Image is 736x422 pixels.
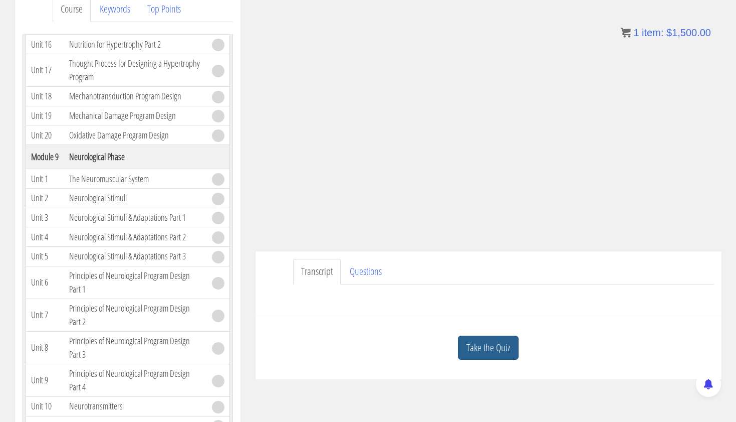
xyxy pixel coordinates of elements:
td: Unit 16 [26,35,64,54]
span: 1 [633,27,639,38]
td: Unit 8 [26,331,64,364]
td: Neurological Stimuli [64,188,206,208]
td: Oxidative Damage Program Design [64,125,206,145]
a: Questions [342,259,390,285]
td: Unit 17 [26,54,64,86]
td: Unit 9 [26,364,64,396]
td: Neurological Stimuli & Adaptations Part 1 [64,208,206,227]
td: Unit 3 [26,208,64,227]
td: Unit 6 [26,266,64,299]
td: Unit 19 [26,106,64,125]
td: The Neuromuscular System [64,169,206,189]
td: Unit 10 [26,396,64,416]
bdi: 1,500.00 [666,27,711,38]
img: icon11.png [621,28,631,38]
span: $ [666,27,672,38]
td: Mechanotransduction Program Design [64,86,206,106]
td: Unit 5 [26,247,64,266]
td: Principles of Neurological Program Design Part 1 [64,266,206,299]
th: Module 9 [26,145,64,169]
a: Take the Quiz [458,336,519,360]
a: Transcript [293,259,341,285]
td: Principles of Neurological Program Design Part 4 [64,364,206,396]
td: Neurological Stimuli & Adaptations Part 3 [64,247,206,266]
a: 1 item: $1,500.00 [621,27,711,38]
td: Unit 4 [26,227,64,247]
td: Thought Process for Designing a Hypertrophy Program [64,54,206,86]
td: Principles of Neurological Program Design Part 2 [64,299,206,331]
td: Unit 20 [26,125,64,145]
th: Neurological Phase [64,145,206,169]
td: Unit 2 [26,188,64,208]
td: Neurological Stimuli & Adaptations Part 2 [64,227,206,247]
td: Unit 7 [26,299,64,331]
td: Nutrition for Hypertrophy Part 2 [64,35,206,54]
span: item: [642,27,663,38]
td: Unit 1 [26,169,64,189]
td: Unit 18 [26,86,64,106]
td: Principles of Neurological Program Design Part 3 [64,331,206,364]
td: Mechanical Damage Program Design [64,106,206,125]
td: Neurotransmitters [64,396,206,416]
